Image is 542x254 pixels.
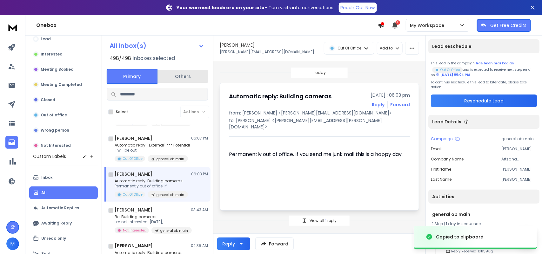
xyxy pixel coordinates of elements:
[217,238,250,250] button: Reply
[115,143,190,148] p: Automatic reply: [External] *** Potential
[255,238,294,250] button: Forward
[310,218,337,223] p: View all reply
[220,49,314,55] p: [PERSON_NAME][EMAIL_ADDRESS][DOMAIN_NAME]
[371,92,410,98] p: [DATE] : 06:03 pm
[123,228,146,233] p: Not Interested
[177,4,334,11] p: – Turn visits into conversations
[191,243,208,248] p: 02:35 AM
[229,92,331,101] h1: Automatic reply: Building cameras
[41,52,63,57] p: Interested
[104,39,209,52] button: All Inbox(s)
[229,151,405,158] p: Permanently out of office. If you send me junk mail this is a happy day.
[157,157,184,161] p: general ob main
[157,69,208,83] button: Others
[431,177,452,182] p: Last Name
[115,148,190,153] p: I will be out
[41,221,72,226] p: Awaiting Reply
[191,136,208,141] p: 06:07 PM
[160,228,188,233] p: general ob main
[41,67,74,72] p: Meeting Booked
[222,241,235,247] div: Reply
[440,68,460,72] p: Out Of Office
[431,157,464,162] p: Company Name
[41,82,82,87] p: Meeting Completed
[41,97,55,102] p: Closed
[229,110,410,116] p: from: [PERSON_NAME] <[PERSON_NAME][EMAIL_ADDRESS][DOMAIN_NAME]>
[431,94,537,107] button: Reschedule Lead
[107,69,157,84] button: Primary
[36,22,378,29] h1: Onebox
[110,42,146,49] h1: All Inbox(s)
[29,109,98,121] button: Out of office
[6,22,19,33] img: logo
[123,156,143,161] p: Out Of Office
[6,238,19,250] button: M
[490,22,526,29] p: Get Free Credits
[29,139,98,152] button: Not Interested
[29,202,98,214] button: Automatic Replies
[396,20,400,25] span: 1
[431,136,453,141] p: Campaign
[432,211,536,218] h1: general ob main
[33,153,66,160] h3: Custom Labels
[123,192,143,197] p: Out Of Office
[432,43,472,49] p: Lead Reschedule
[115,214,191,219] p: Re: Building cameras
[29,124,98,137] button: Wrong person
[501,177,537,182] p: [PERSON_NAME]
[477,19,531,32] button: Get Free Credits
[229,117,410,130] p: to: [PERSON_NAME] <[PERSON_NAME][EMAIL_ADDRESS][PERSON_NAME][DOMAIN_NAME]>
[380,46,393,51] p: Add to
[501,136,537,141] p: general ob main
[501,147,537,152] p: [PERSON_NAME][EMAIL_ADDRESS][DOMAIN_NAME]
[115,219,191,225] p: I'm not interested. [DATE],
[390,101,410,108] div: Forward
[115,243,153,249] h1: [PERSON_NAME]
[110,55,131,62] span: 498 / 498
[29,33,98,45] button: Lead
[220,42,255,48] h1: [PERSON_NAME]
[41,128,69,133] p: Wrong person
[41,113,67,118] p: Out of office
[132,55,175,62] h3: Inboxes selected
[313,70,326,75] p: Today
[431,147,442,152] p: Email
[115,135,152,141] h1: [PERSON_NAME]
[41,190,47,195] p: All
[29,78,98,91] button: Meeting Completed
[431,136,460,141] button: Campaign
[501,157,537,162] p: Artsana [GEOGRAPHIC_DATA]
[29,171,98,184] button: Inbox
[501,167,537,172] p: [PERSON_NAME]
[41,236,66,241] p: Unread only
[41,175,52,180] p: Inbox
[29,94,98,106] button: Closed
[436,234,484,240] div: Copied to clipboard
[116,109,128,114] label: Select
[29,186,98,199] button: All
[410,22,447,29] p: My Workspace
[431,167,451,172] p: First Name
[29,217,98,230] button: Awaiting Reply
[41,205,79,211] p: Automatic Replies
[177,4,265,11] strong: Your warmest leads are on your site
[29,48,98,61] button: Interested
[436,72,470,77] div: [DATE] 06:04 PM
[338,46,361,51] p: Out Of Office
[115,184,188,189] p: Permanently out of office. If
[41,36,51,42] p: Lead
[191,207,208,212] p: 03:43 AM
[29,232,98,245] button: Unread only
[431,80,537,89] p: To continue reschedule this lead to later date, please take action.
[476,61,514,66] span: has been marked as
[29,63,98,76] button: Meeting Booked
[41,143,71,148] p: Not Interested
[341,4,375,11] p: Reach Out Now
[372,101,385,108] button: Reply
[432,119,461,125] p: Lead Details
[339,3,377,13] a: Reach Out Now
[115,171,152,177] h1: [PERSON_NAME]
